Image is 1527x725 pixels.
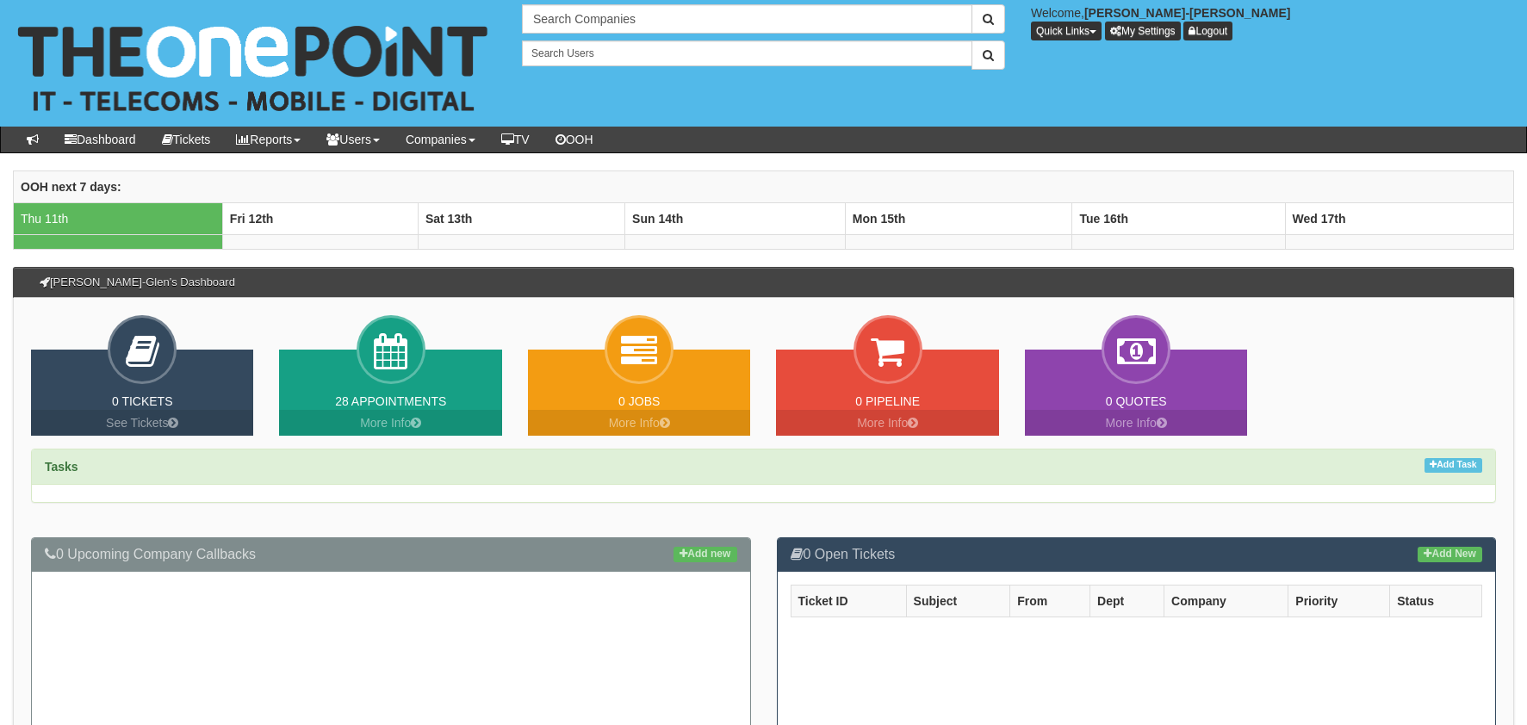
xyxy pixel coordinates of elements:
[1418,547,1482,562] a: Add New
[1164,585,1288,617] th: Company
[45,460,78,474] strong: Tasks
[279,410,501,436] a: More Info
[776,410,998,436] a: More Info
[45,547,737,562] h3: 0 Upcoming Company Callbacks
[1025,410,1247,436] a: More Info
[488,127,543,152] a: TV
[418,202,624,234] th: Sat 13th
[791,585,906,617] th: Ticket ID
[625,202,846,234] th: Sun 14th
[52,127,149,152] a: Dashboard
[223,127,313,152] a: Reports
[112,394,173,408] a: 0 Tickets
[528,410,750,436] a: More Info
[1090,585,1164,617] th: Dept
[543,127,606,152] a: OOH
[906,585,1010,617] th: Subject
[1106,394,1167,408] a: 0 Quotes
[1288,585,1390,617] th: Priority
[1183,22,1232,40] a: Logout
[1390,585,1482,617] th: Status
[335,394,446,408] a: 28 Appointments
[393,127,488,152] a: Companies
[1010,585,1090,617] th: From
[618,394,660,408] a: 0 Jobs
[222,202,418,234] th: Fri 12th
[522,4,972,34] input: Search Companies
[14,170,1514,202] th: OOH next 7 days:
[1105,22,1181,40] a: My Settings
[1031,22,1102,40] button: Quick Links
[31,410,253,436] a: See Tickets
[855,394,920,408] a: 0 Pipeline
[149,127,224,152] a: Tickets
[1425,458,1482,473] a: Add Task
[791,547,1483,562] h3: 0 Open Tickets
[1285,202,1513,234] th: Wed 17th
[673,547,736,562] a: Add new
[1084,6,1291,20] b: [PERSON_NAME]-[PERSON_NAME]
[14,202,223,234] td: Thu 11th
[522,40,972,66] input: Search Users
[313,127,393,152] a: Users
[31,268,244,297] h3: [PERSON_NAME]-Glen's Dashboard
[1018,4,1527,40] div: Welcome,
[1072,202,1285,234] th: Tue 16th
[845,202,1072,234] th: Mon 15th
